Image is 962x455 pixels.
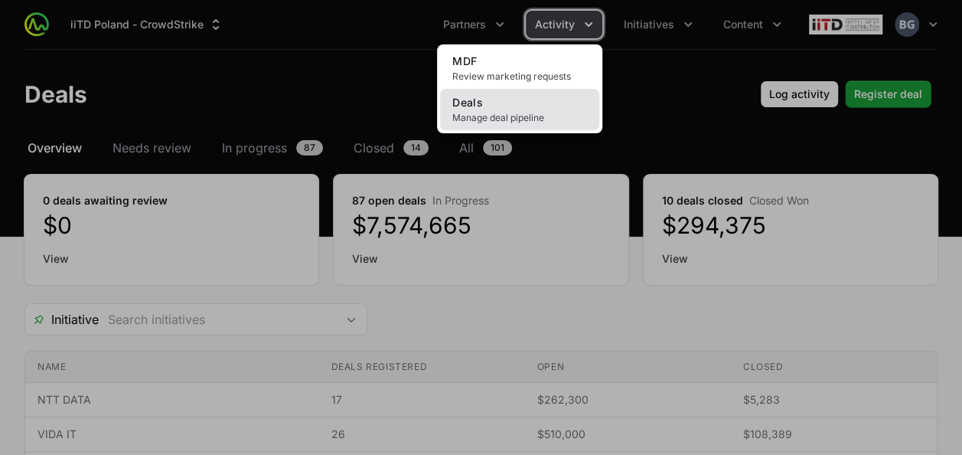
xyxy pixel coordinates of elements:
div: Activity menu [526,11,602,38]
span: Review marketing requests [452,70,587,83]
div: Main navigation [49,11,791,38]
a: DealsManage deal pipeline [440,89,599,130]
span: Manage deal pipeline [452,112,587,124]
span: MDF [452,54,477,67]
a: MDFReview marketing requests [440,47,599,89]
span: Deals [452,96,483,109]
